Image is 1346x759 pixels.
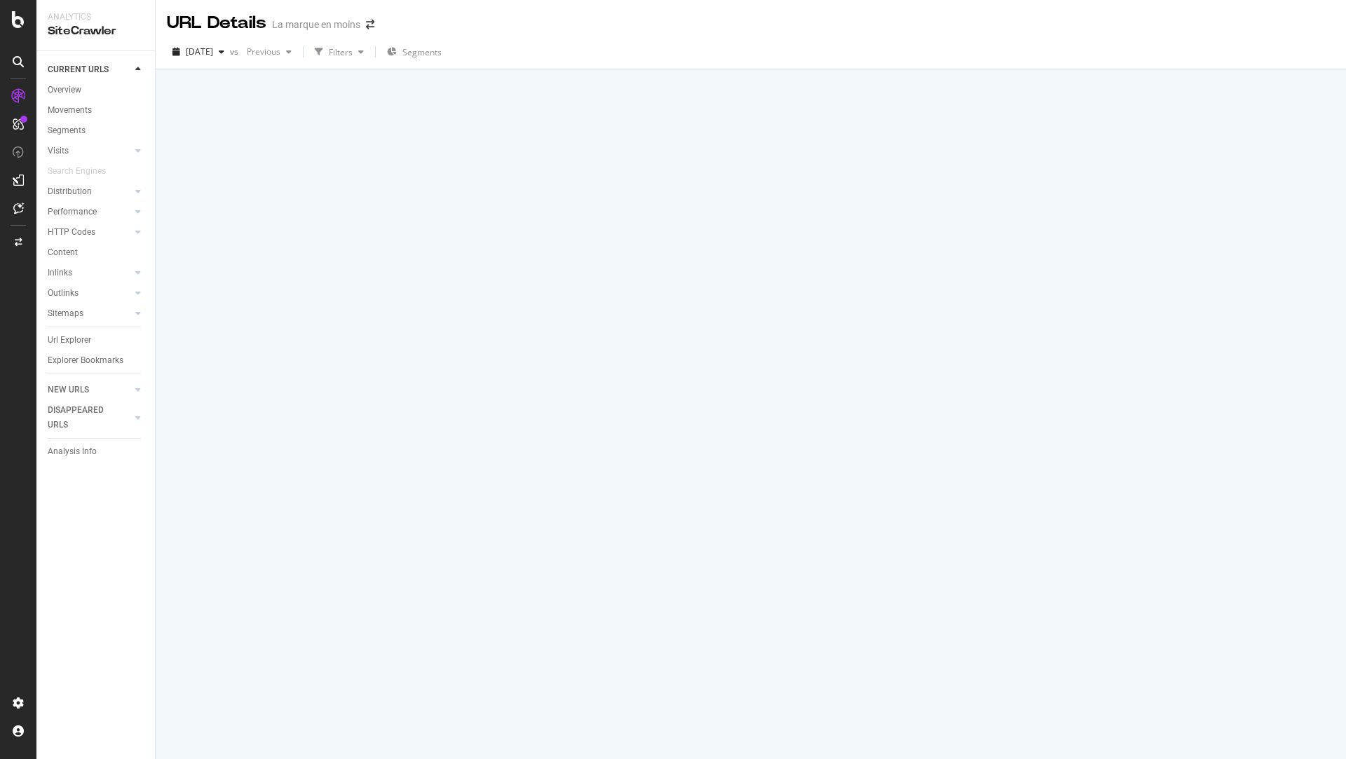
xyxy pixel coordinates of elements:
a: Visits [48,144,131,158]
div: Analytics [48,11,144,23]
a: Url Explorer [48,333,145,348]
a: NEW URLS [48,383,131,397]
a: Overview [48,83,145,97]
div: SiteCrawler [48,23,144,39]
a: CURRENT URLS [48,62,131,77]
a: Sitemaps [48,306,131,321]
div: Sitemaps [48,306,83,321]
button: Segments [381,41,447,63]
a: Distribution [48,184,131,199]
div: Content [48,245,78,260]
span: 2025 Jul. 31st [186,46,213,57]
div: Url Explorer [48,333,91,348]
span: Segments [402,46,442,58]
span: vs [230,46,241,57]
div: Performance [48,205,97,219]
div: HTTP Codes [48,225,95,240]
div: DISAPPEARED URLS [48,403,118,432]
div: Filters [329,46,353,58]
div: Inlinks [48,266,72,280]
a: Content [48,245,145,260]
button: [DATE] [167,41,230,63]
div: URL Details [167,11,266,35]
a: DISAPPEARED URLS [48,403,131,432]
a: Performance [48,205,131,219]
div: Visits [48,144,69,158]
div: CURRENT URLS [48,62,109,77]
a: Movements [48,103,145,118]
div: arrow-right-arrow-left [366,20,374,29]
div: Distribution [48,184,92,199]
div: NEW URLS [48,383,89,397]
a: Search Engines [48,164,120,179]
div: La marque en moins [272,18,360,32]
a: HTTP Codes [48,225,131,240]
div: Movements [48,103,92,118]
div: Analysis Info [48,444,97,459]
div: Segments [48,123,86,138]
button: Filters [309,41,369,63]
a: Segments [48,123,145,138]
a: Outlinks [48,286,131,301]
span: Previous [241,46,280,57]
div: Search Engines [48,164,106,179]
a: Explorer Bookmarks [48,353,145,368]
a: Analysis Info [48,444,145,459]
div: Overview [48,83,81,97]
a: Inlinks [48,266,131,280]
div: Outlinks [48,286,79,301]
div: Explorer Bookmarks [48,353,123,368]
button: Previous [241,41,297,63]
